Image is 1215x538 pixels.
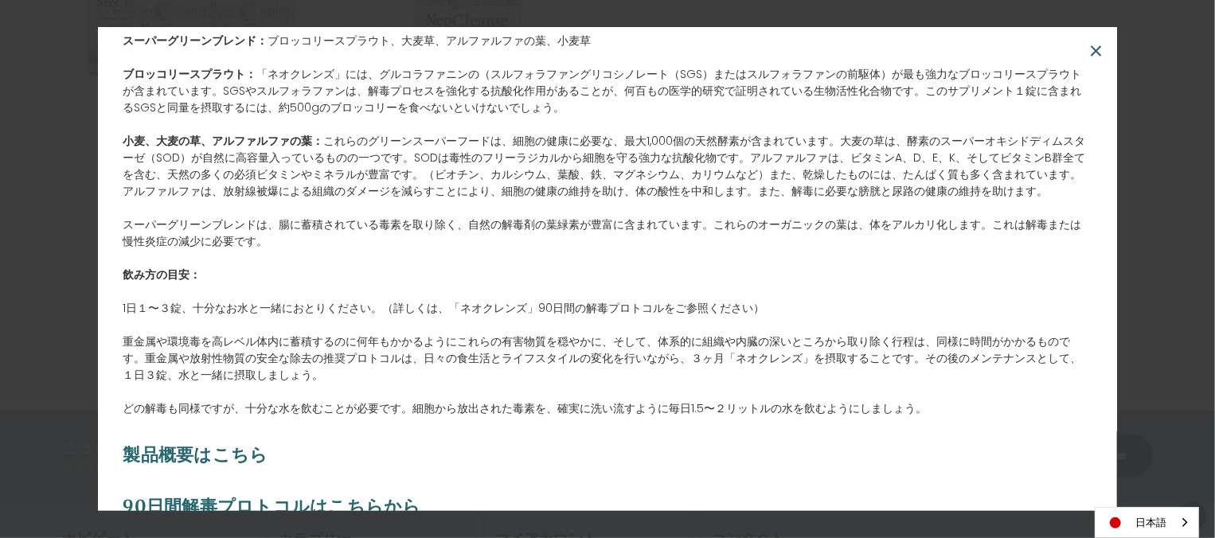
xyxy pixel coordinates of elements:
[123,496,421,518] a: 90日間解毒プロトコルはこちらから
[1096,508,1198,537] a: 日本語
[123,333,1082,383] span: 重金属や環境毒を高レベル体内に蓄積するのに何年もかかるようにこれらの有害物質を穏やかに、そして、体系的に組織や内臓の深いところから取り除く行程は、同様に時間がかかるものです。重金属や放射性物質の...
[123,66,1092,116] p: 「ネオクレンズ」には、グルコラファニンの（スルフォラファングリコシノレート（SGS）またはスルフォラファンの前駆体）が最も強力なブロッコリースプラウトが含まれています。SGSやスルフォラファンは...
[1095,507,1199,538] div: Language
[123,33,268,49] strong: スーパーグリーンブレンド：
[123,400,928,416] span: どの解毒も同様ですが、十分な水を飲むことが必要です。細胞から放出された毒素を、確実に洗い流すように毎日1.5〜２リットルの水を飲むようにしましょう。
[123,133,1086,199] span: これらのグリーンスーパーフードは、細胞の健康に必要な、最大1,000個の天然酵素が含まれています。大麦の草は、酵素のスーパーオキシドディムスターゼ（SOD）が自然に高容量入っているものの一つです...
[123,133,324,149] strong: 小麦、大麦の草、アルファルファの葉：
[268,33,592,49] span: ブロッコリースプラウト、大麦草、アルファルファの葉、小麦草
[123,300,765,316] span: 1日１〜３錠、十分なお水と一緒におとりください。（詳しくは、「ネオクレンズ」90日間の解毒プロトコルをご参照ください）
[123,66,257,82] strong: ブロッコリースプラウト：
[123,444,268,466] a: 製品概要はこちら
[123,267,201,283] strong: 飲み方の目安：
[1095,507,1199,538] aside: Language selected: 日本語
[1088,33,1104,68] span: ×
[123,216,1082,249] span: スーパーグリーンブレンドは、腸に蓄積されている毒素を取り除く、自然の解毒剤の葉緑素が豊富に含まれています。これらのオーガニックの葉は、体をアルカリ化します。これは解毒または慢性炎症の減少に必要です。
